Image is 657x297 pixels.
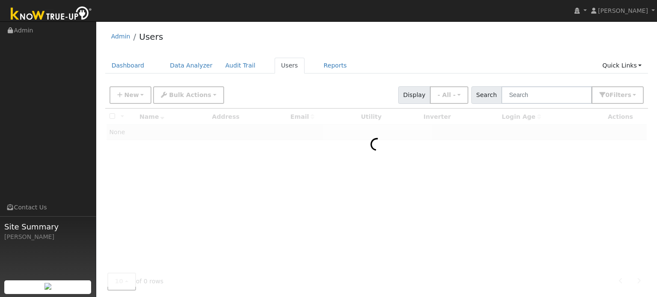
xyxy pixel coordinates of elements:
[501,86,592,104] input: Search
[275,58,305,74] a: Users
[105,58,151,74] a: Dashboard
[111,33,130,40] a: Admin
[163,58,219,74] a: Data Analyzer
[6,5,96,24] img: Know True-Up
[398,86,430,104] span: Display
[430,86,468,104] button: - All -
[592,86,644,104] button: 0Filters
[169,91,211,98] span: Bulk Actions
[598,7,648,14] span: [PERSON_NAME]
[471,86,502,104] span: Search
[44,283,51,290] img: retrieve
[627,91,631,98] span: s
[109,86,152,104] button: New
[4,221,92,232] span: Site Summary
[153,86,224,104] button: Bulk Actions
[317,58,353,74] a: Reports
[219,58,262,74] a: Audit Trail
[124,91,139,98] span: New
[610,91,631,98] span: Filter
[596,58,648,74] a: Quick Links
[4,232,92,241] div: [PERSON_NAME]
[139,32,163,42] a: Users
